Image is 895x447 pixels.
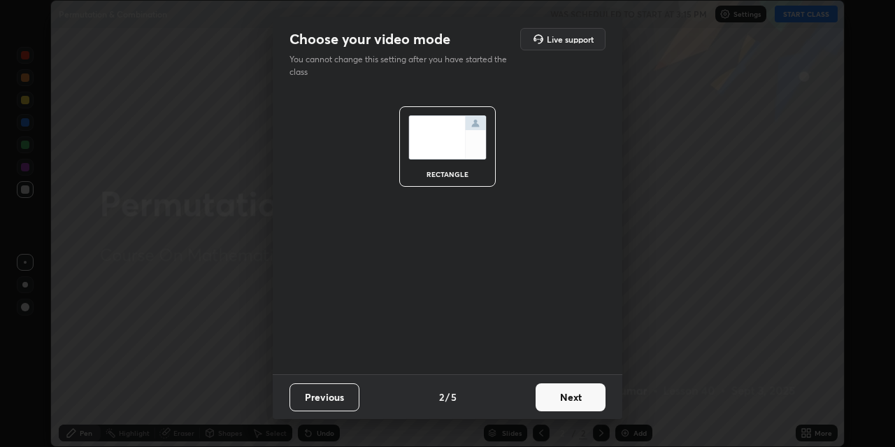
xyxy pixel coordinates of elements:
button: Next [536,383,606,411]
p: You cannot change this setting after you have started the class [289,53,516,78]
h4: 5 [451,390,457,404]
h4: 2 [439,390,444,404]
h4: / [445,390,450,404]
div: rectangle [420,171,475,178]
h5: Live support [547,35,594,43]
h2: Choose your video mode [289,30,450,48]
button: Previous [289,383,359,411]
img: normalScreenIcon.ae25ed63.svg [408,115,487,159]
